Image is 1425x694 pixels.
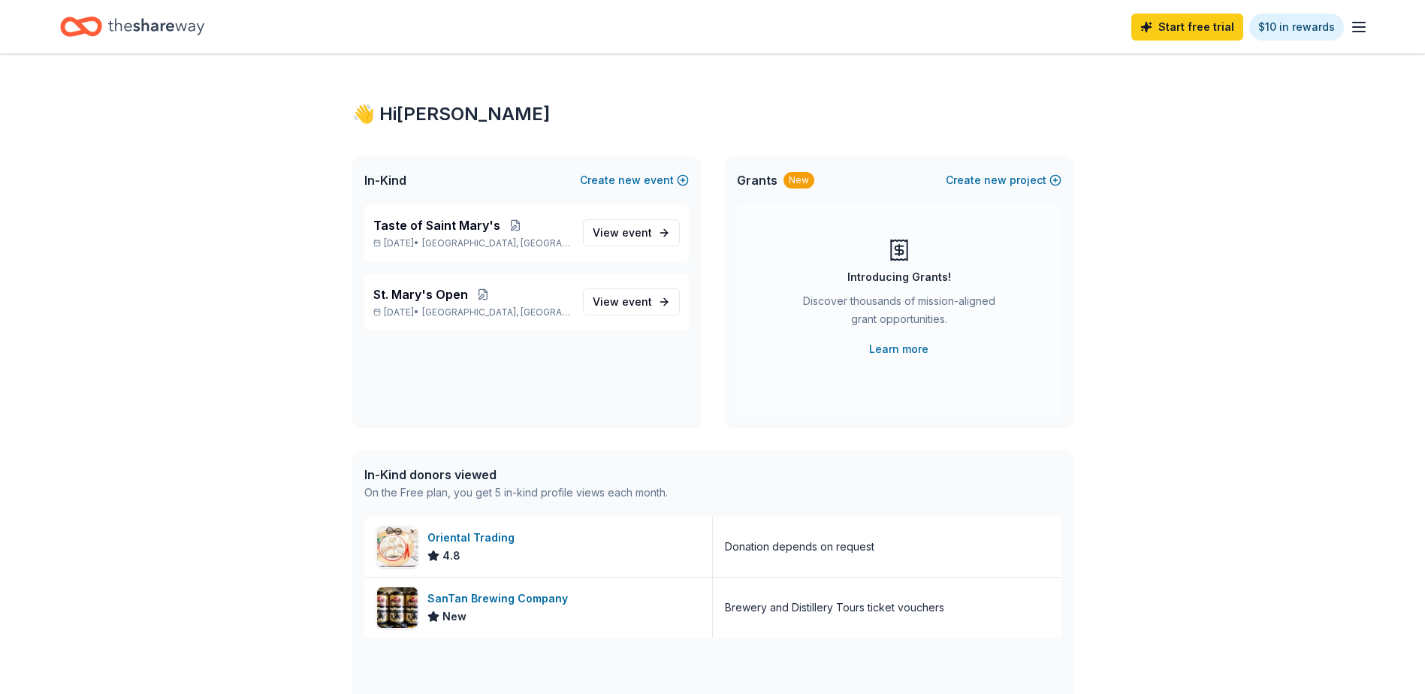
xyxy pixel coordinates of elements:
[60,9,204,44] a: Home
[583,219,680,246] a: View event
[725,599,944,617] div: Brewery and Distillery Tours ticket vouchers
[373,216,500,234] span: Taste of Saint Mary's
[442,608,466,626] span: New
[593,224,652,242] span: View
[580,171,689,189] button: Createnewevent
[1249,14,1344,41] a: $10 in rewards
[373,285,468,303] span: St. Mary's Open
[797,292,1001,334] div: Discover thousands of mission-aligned grant opportunities.
[422,237,570,249] span: [GEOGRAPHIC_DATA], [GEOGRAPHIC_DATA]
[869,340,928,358] a: Learn more
[422,306,570,318] span: [GEOGRAPHIC_DATA], [GEOGRAPHIC_DATA]
[427,590,574,608] div: SanTan Brewing Company
[847,268,951,286] div: Introducing Grants!
[984,171,1007,189] span: new
[737,171,777,189] span: Grants
[377,587,418,628] img: Image for SanTan Brewing Company
[618,171,641,189] span: new
[364,171,406,189] span: In-Kind
[427,529,521,547] div: Oriental Trading
[593,293,652,311] span: View
[622,226,652,239] span: event
[442,547,460,565] span: 4.8
[373,237,571,249] p: [DATE] •
[725,538,874,556] div: Donation depends on request
[373,306,571,318] p: [DATE] •
[364,466,668,484] div: In-Kind donors viewed
[583,288,680,315] a: View event
[622,295,652,308] span: event
[364,484,668,502] div: On the Free plan, you get 5 in-kind profile views each month.
[377,527,418,567] img: Image for Oriental Trading
[1131,14,1243,41] a: Start free trial
[783,172,814,189] div: New
[352,102,1073,126] div: 👋 Hi [PERSON_NAME]
[946,171,1061,189] button: Createnewproject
